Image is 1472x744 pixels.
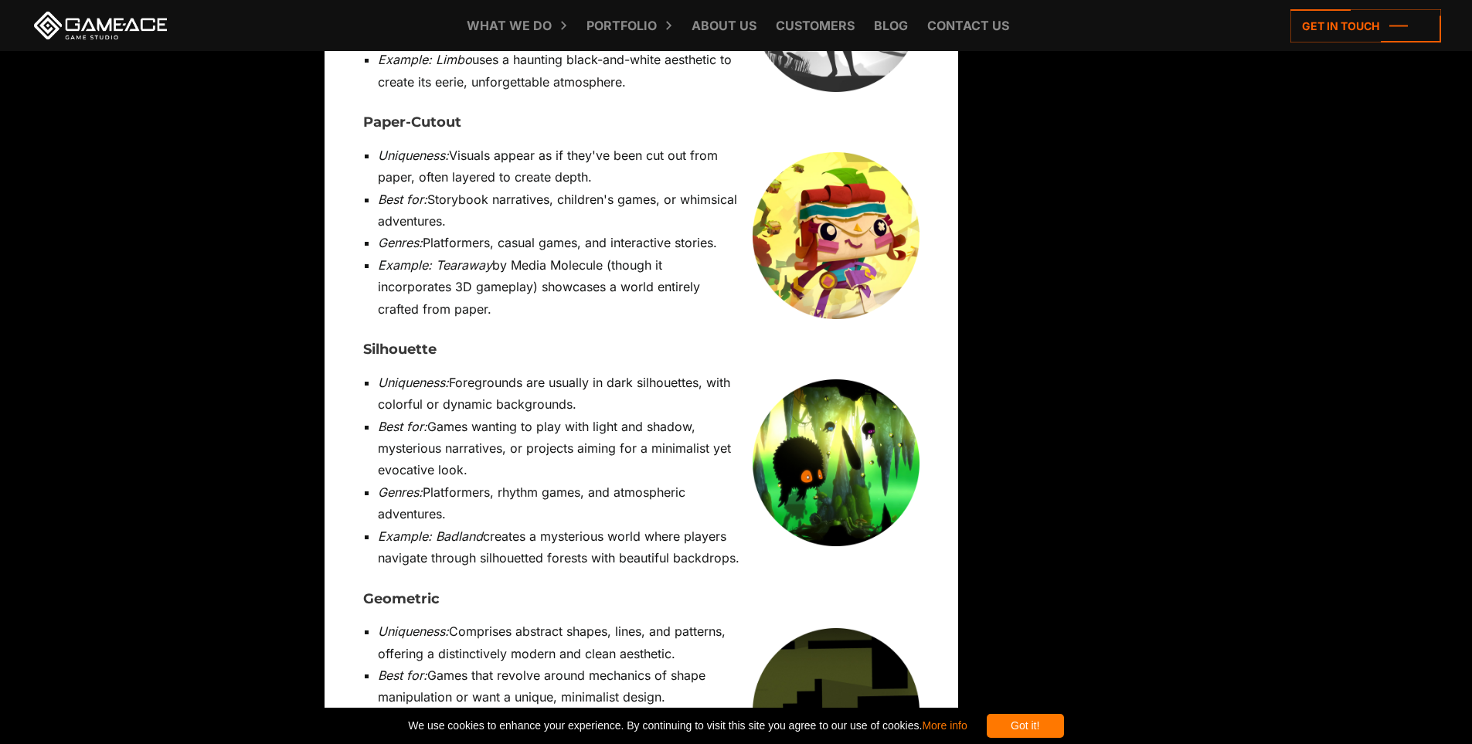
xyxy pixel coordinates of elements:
[753,379,920,546] img: video game art styles
[408,714,967,738] span: We use cookies to enhance your experience. By continuing to visit this site you agree to our use ...
[378,416,920,481] li: Games wanting to play with light and shadow, mysterious narratives, or projects aiming for a mini...
[922,719,967,732] a: More info
[378,372,920,416] li: Foregrounds are usually in dark silhouettes, with colorful or dynamic backgrounds.
[378,192,427,207] em: Best for:
[378,525,920,569] li: creates a mysterious world where players navigate through silhouetted forests with beautiful back...
[378,52,432,67] em: Example:
[363,115,920,131] h3: Paper-Cutout
[378,484,423,500] em: Genres:
[436,528,483,544] em: Badland
[378,257,432,273] em: Example:
[378,419,427,434] em: Best for:
[378,481,920,525] li: Platformers, rhythm games, and atmospheric adventures.
[378,232,920,253] li: Platformers, casual games, and interactive stories.
[363,592,920,607] h3: Geometric
[378,148,449,163] em: Uniqueness:
[378,668,427,683] em: Best for:
[436,257,492,273] em: Tearaway
[378,664,920,708] li: Games that revolve around mechanics of shape manipulation or want a unique, minimalist design.
[378,623,449,639] em: Uniqueness:
[378,49,920,93] li: uses a haunting black-and-white aesthetic to create its eerie, unforgettable atmosphere.
[1290,9,1441,42] a: Get in touch
[378,235,423,250] em: Genres:
[363,342,920,358] h3: Silhouette
[378,144,920,189] li: Visuals appear as if they've been cut out from paper, often layered to create depth.
[378,375,449,390] em: Uniqueness:
[378,189,920,233] li: Storybook narratives, children's games, or whimsical adventures.
[987,714,1064,738] div: Got it!
[378,620,920,664] li: Comprises abstract shapes, lines, and patterns, offering a distinctively modern and clean aesthetic.
[753,152,920,319] img: video game art styles
[378,254,920,320] li: by Media Molecule (though it incorporates 3D gameplay) showcases a world entirely crafted from pa...
[436,52,472,67] em: Limbo
[378,528,432,544] em: Example:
